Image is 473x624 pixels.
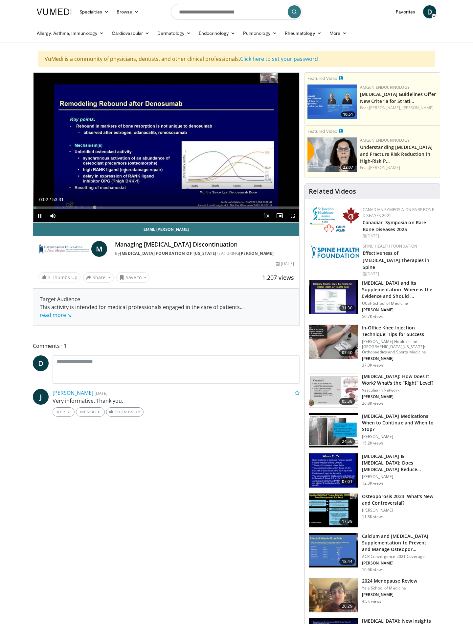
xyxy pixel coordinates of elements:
[341,111,355,117] span: 10:51
[108,27,153,40] a: Cardiovascular
[309,578,358,612] img: 692f135d-47bd-4f7e-b54d-786d036e68d3.150x105_q85_crop-smart_upscale.jpg
[38,272,80,282] a: 3 Thumbs Up
[362,363,384,368] p: 37.0K views
[362,314,384,319] p: 50.7K views
[76,407,105,417] a: Message
[33,223,299,236] a: Email [PERSON_NAME]
[362,356,436,361] p: [PERSON_NAME]
[362,453,436,473] h3: [MEDICAL_DATA] & [MEDICAL_DATA]: Does [MEDICAL_DATA] Reduce Falls/Fractures in t…
[360,84,410,90] a: Amgen Endocrinology
[362,301,436,306] p: UCSF School of Medicine
[362,533,436,553] h3: Calcium and [MEDICAL_DATA] Supplementation to Prevent and Manage Osteopor…
[309,280,436,319] a: 31:30 [MEDICAL_DATA] and its Supplementation: Where is the Evidence and Should … UCSF School of M...
[106,407,143,417] a: Thumbs Up
[392,5,419,18] a: Favorites
[362,592,417,597] p: [PERSON_NAME]
[273,209,286,222] button: Enable picture-in-picture mode
[307,75,337,81] small: Featured Video
[310,243,359,259] img: 57d53db2-a1b3-4664-83ec-6a5e32e5a601.png.150x105_q85_autocrop_double_scale_upscale_version-0.2.jpg
[40,295,293,319] div: Target Audience This activity is intended for medical professionals engaged in the care of patients
[33,389,49,405] a: J
[362,474,436,479] p: [PERSON_NAME]
[362,441,384,446] p: 15.2K views
[33,27,108,40] a: Allergy, Asthma, Immunology
[360,137,410,143] a: Amgen Endocrinology
[309,493,358,528] img: ad1905dc-0e98-4a9b-b98e-4d495a336a8d.150x105_q85_crop-smart_upscale.jpg
[46,209,59,222] button: Mute
[423,5,436,18] a: D
[363,250,430,270] a: Effectiveness of [MEDICAL_DATA] Therapies in Spine
[362,481,384,486] p: 12.3K views
[362,578,417,584] h3: 2024 Menopause Review
[115,251,294,256] div: By FEATURING
[362,514,384,519] p: 11.8K views
[309,187,356,195] h4: Related Videos
[369,105,401,110] a: [PERSON_NAME],
[91,241,107,257] a: M
[309,533,436,572] a: 18:44 Calcium and [MEDICAL_DATA] Supplementation to Prevent and Manage Osteopor… ACR Convergence ...
[53,407,75,417] a: Reply
[309,578,436,612] a: 20:29 2024 Menopause Review Yale School of Medicine [PERSON_NAME] 4.5K views
[341,164,355,170] span: 22:07
[53,389,93,396] a: [PERSON_NAME]
[339,558,355,565] span: 18:44
[52,197,64,202] span: 53:31
[309,325,358,359] img: 9b54ede4-9724-435c-a780-8950048db540.150x105_q85_crop-smart_upscale.jpg
[363,243,417,249] a: Spine Health Foundation
[281,27,326,40] a: Rheumatology
[262,274,294,281] span: 1,207 views
[339,398,355,405] span: 05:38
[362,599,381,604] p: 4.5K views
[309,280,358,314] img: 4bb25b40-905e-443e-8e37-83f056f6e86e.150x105_q85_crop-smart_upscale.jpg
[310,207,359,233] img: 59b7dea3-8883-45d6-a110-d30c6cb0f321.png.150x105_q85_autocrop_double_scale_upscale_version-0.2.png
[38,51,435,67] div: VuMedi is a community of physicians, dentists, and other clinical professionals.
[309,493,436,528] a: 17:39 Osteoporosis 2023: What's New and Controversial? [PERSON_NAME] 11.8K views
[363,233,435,239] div: [DATE]
[362,401,384,406] p: 26.8K views
[307,128,337,134] small: Featured Video
[362,280,436,300] h3: [MEDICAL_DATA] and its Supplementation: Where is the Evidence and Should …
[309,453,436,488] a: 07:01 [MEDICAL_DATA] & [MEDICAL_DATA]: Does [MEDICAL_DATA] Reduce Falls/Fractures in t… [PERSON_N...
[362,373,436,386] h3: [MEDICAL_DATA]: How Does It Work? What's the “Right” Level?
[115,241,294,248] h4: Managing [MEDICAL_DATA] Discontinuation
[362,586,417,591] p: Yale School of Medicine
[113,5,143,18] a: Browse
[33,355,49,371] a: D
[362,567,384,572] p: 10.6K views
[309,453,358,488] img: 6d2c734b-d54f-4c87-bcc9-c254c50adfb7.150x105_q85_crop-smart_upscale.jpg
[339,478,355,485] span: 07:01
[363,219,426,232] a: Canadian Symposia on Rare Bone Diseases 2025
[309,533,358,567] img: b5249f07-17f0-4517-978a-829c763bf3ed.150x105_q85_crop-smart_upscale.jpg
[339,518,355,525] span: 17:39
[260,209,273,222] button: Playback Rate
[83,272,114,283] button: Share
[362,413,436,433] h3: [MEDICAL_DATA] Medications: When to Continue and When to Stop?
[339,603,355,610] span: 20:29
[360,91,436,104] a: [MEDICAL_DATA] Guidelines Offer New Criteria for Strati…
[362,493,436,506] h3: Osteoporosis 2023: What's New and Controversial?
[153,27,195,40] a: Dermatology
[171,4,302,20] input: Search topics, interventions
[309,373,358,408] img: 8daf03b8-df50-44bc-88e2-7c154046af55.150x105_q85_crop-smart_upscale.jpg
[402,105,434,110] a: [PERSON_NAME]
[40,311,72,319] a: read more ↘
[362,388,436,393] p: Vasculearn Network
[40,303,244,319] span: ...
[362,307,436,313] p: [PERSON_NAME]
[362,434,436,439] p: [PERSON_NAME]
[309,413,436,448] a: 24:56 [MEDICAL_DATA] Medications: When to Continue and When to Stop? [PERSON_NAME] 15.2K views
[239,27,281,40] a: Pulmonology
[362,508,436,513] p: [PERSON_NAME]
[33,342,300,350] span: Comments 1
[33,206,299,209] div: Progress Bar
[195,27,239,40] a: Endocrinology
[362,394,436,399] p: [PERSON_NAME]
[339,438,355,445] span: 24:56
[120,251,216,256] a: [MEDICAL_DATA] Foundation of [US_STATE]
[39,197,48,202] span: 0:02
[33,209,46,222] button: Pause
[309,373,436,408] a: 05:38 [MEDICAL_DATA]: How Does It Work? What's the “Right” Level? Vasculearn Network [PERSON_NAME...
